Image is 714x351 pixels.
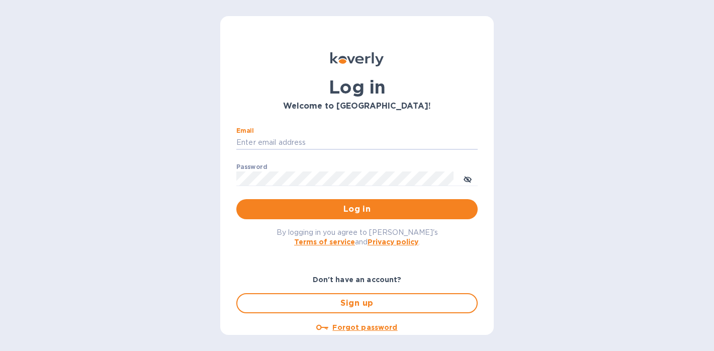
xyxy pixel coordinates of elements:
[368,238,418,246] a: Privacy policy
[236,135,478,150] input: Enter email address
[236,102,478,111] h3: Welcome to [GEOGRAPHIC_DATA]!
[236,164,267,170] label: Password
[236,199,478,219] button: Log in
[245,297,469,309] span: Sign up
[294,238,355,246] a: Terms of service
[277,228,438,246] span: By logging in you agree to [PERSON_NAME]'s and .
[458,168,478,189] button: toggle password visibility
[330,52,384,66] img: Koverly
[236,128,254,134] label: Email
[236,293,478,313] button: Sign up
[332,323,397,331] u: Forgot password
[244,203,470,215] span: Log in
[313,276,402,284] b: Don't have an account?
[236,76,478,98] h1: Log in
